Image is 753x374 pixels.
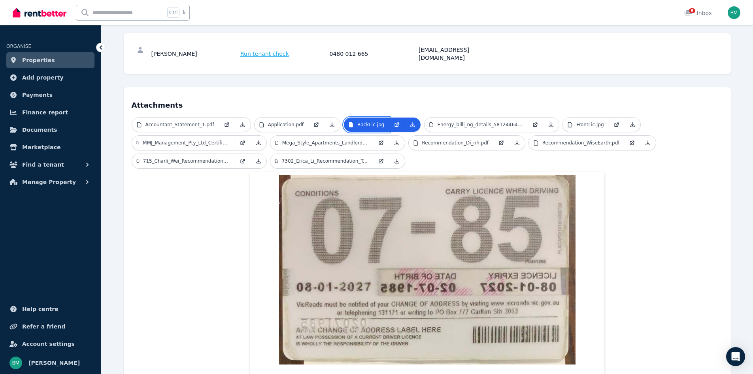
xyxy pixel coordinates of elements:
a: Open in new Tab [609,118,625,132]
p: 715_Charli_Wei_Recommendation_TopHomeRealty.pdf.pdf [143,158,230,164]
a: Recommendation_WiseEarth.pdf [529,136,624,150]
p: Recommendation_Di_nh.pdf [422,140,489,146]
div: [PERSON_NAME] [151,46,238,62]
span: Account settings [22,339,75,349]
p: MMJ_Management_Pty_Ltd_Certificate_of_Registration_2.pdf [143,140,230,146]
span: Find a tenant [22,160,64,169]
span: Marketplace [22,142,60,152]
a: Open in new Tab [527,118,543,132]
a: Open in new Tab [624,136,640,150]
span: Run tenant check [240,50,289,58]
a: Download Attachment [543,118,559,132]
a: Open in new Tab [373,136,389,150]
p: BackLic.jpg [357,122,384,128]
a: Properties [6,52,94,68]
span: Ctrl [167,8,179,18]
a: Documents [6,122,94,138]
a: Application.pdf [255,118,308,132]
a: Download Attachment [640,136,656,150]
span: ORGANISE [6,44,31,49]
h4: Attachments [132,95,723,111]
div: [EMAIL_ADDRESS][DOMAIN_NAME] [419,46,506,62]
img: Brendan Meng [9,357,22,369]
a: Open in new Tab [373,154,389,168]
a: Open in new Tab [308,118,324,132]
a: MMJ_Management_Pty_Ltd_Certificate_of_Registration_2.pdf [132,136,235,150]
span: k [183,9,185,16]
span: Payments [22,90,53,100]
a: Download Attachment [625,118,640,132]
a: Download Attachment [389,154,405,168]
img: RentBetter [13,7,66,19]
div: Inbox [684,9,712,17]
a: Download Attachment [509,136,525,150]
span: Manage Property [22,177,76,187]
div: Open Intercom Messenger [726,347,745,366]
a: Download Attachment [324,118,340,132]
p: Recommendation_WiseEarth.pdf [542,140,619,146]
a: 715_Charli_Wei_Recommendation_TopHomeRealty.pdf.pdf [132,154,235,168]
a: Open in new Tab [493,136,509,150]
a: BackLic.jpg [344,118,389,132]
a: Open in new Tab [235,154,251,168]
a: Energy_billi_ng_details_58124464_2.pdf [425,118,527,132]
span: Help centre [22,304,59,314]
p: Mega_Style_Apartments_Landlord_Brochure.pdf [282,140,368,146]
a: Marketplace [6,139,94,155]
a: Open in new Tab [389,118,405,132]
a: Help centre [6,301,94,317]
img: BackLic.jpg [279,175,576,365]
a: Download Attachment [389,136,405,150]
a: Recommendation_Di_nh.pdf [409,136,494,150]
p: 7302_Erica_Li_Recommendation_TopHomeRealty.pdf [282,158,368,164]
a: Download Attachment [251,154,266,168]
a: Open in new Tab [219,118,235,132]
p: Accountant_Statement_1.pdf [145,122,214,128]
p: FrontLic.jpg [576,122,604,128]
a: Payments [6,87,94,103]
a: 7302_Erica_Li_Recommendation_TopHomeRealty.pdf [270,154,373,168]
span: Finance report [22,108,68,117]
button: Manage Property [6,174,94,190]
span: Documents [22,125,57,135]
a: Finance report [6,104,94,120]
span: [PERSON_NAME] [28,358,80,368]
a: Open in new Tab [235,136,251,150]
a: FrontLic.jpg [563,118,608,132]
span: 9 [689,8,695,13]
a: Download Attachment [235,118,251,132]
span: Refer a friend [22,322,65,331]
button: Find a tenant [6,157,94,173]
a: Add property [6,70,94,85]
p: Energy_billi_ng_details_58124464_2.pdf [438,122,523,128]
div: 0480 012 665 [330,46,417,62]
a: Account settings [6,336,94,352]
span: Add property [22,73,64,82]
a: Download Attachment [405,118,421,132]
a: Refer a friend [6,319,94,334]
img: Brendan Meng [728,6,740,19]
span: Properties [22,55,55,65]
a: Mega_Style_Apartments_Landlord_Brochure.pdf [270,136,373,150]
p: Application.pdf [268,122,304,128]
a: Download Attachment [251,136,266,150]
a: Accountant_Statement_1.pdf [132,118,219,132]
